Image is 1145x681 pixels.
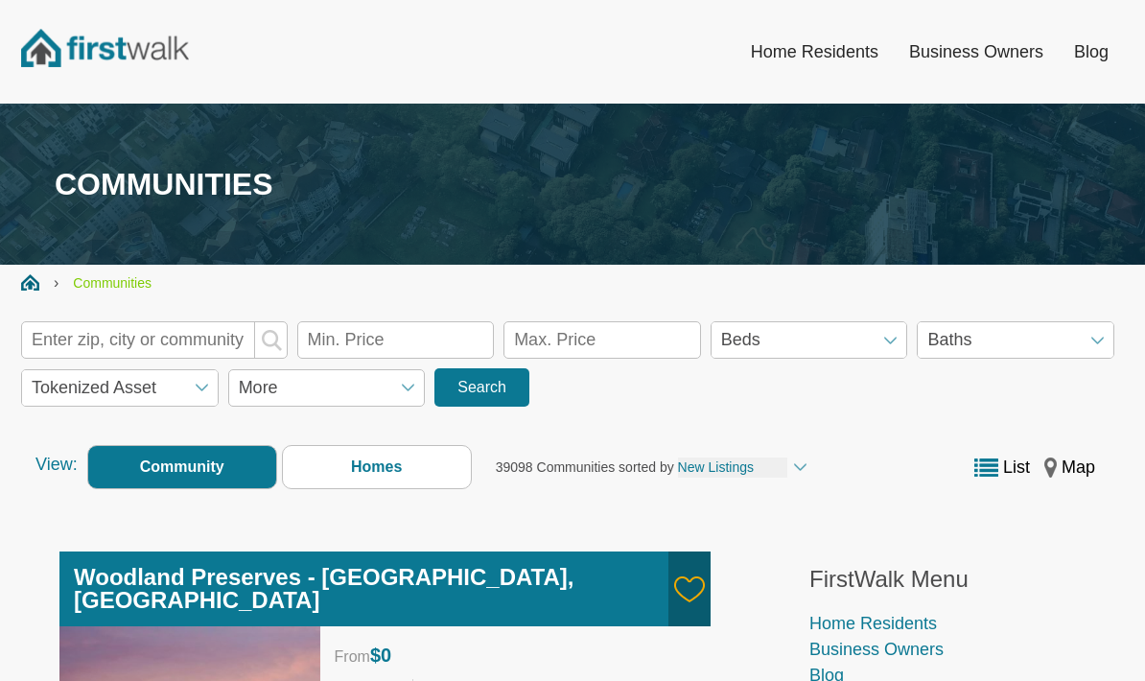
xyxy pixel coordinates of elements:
[74,564,573,613] a: Woodland Preserves - [GEOGRAPHIC_DATA], [GEOGRAPHIC_DATA]
[335,641,696,669] div: From
[370,645,391,666] span: $0
[970,455,1035,481] button: List
[894,31,1059,73] a: Business Owners
[496,459,674,475] span: 39098 Communities sorted by
[35,452,78,478] span: View:
[809,566,1086,594] h3: FirstWalk Menu
[1003,458,1030,477] span: List
[809,640,944,659] a: Business Owners
[736,31,894,73] a: Home Residents
[228,369,426,407] span: More
[503,321,701,359] input: Max. Price
[73,275,152,291] a: Communities
[21,29,189,67] img: FirstWalk
[297,321,495,359] input: Min. Price
[1040,455,1100,481] button: Map
[21,166,1124,202] h1: Communities
[282,445,472,489] label: Homes
[21,321,288,359] input: Enter zip, city or community
[1059,31,1124,73] a: Blog
[434,368,529,407] button: Search
[87,445,277,489] label: Community
[1062,458,1095,477] span: Map
[809,614,937,633] a: Home Residents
